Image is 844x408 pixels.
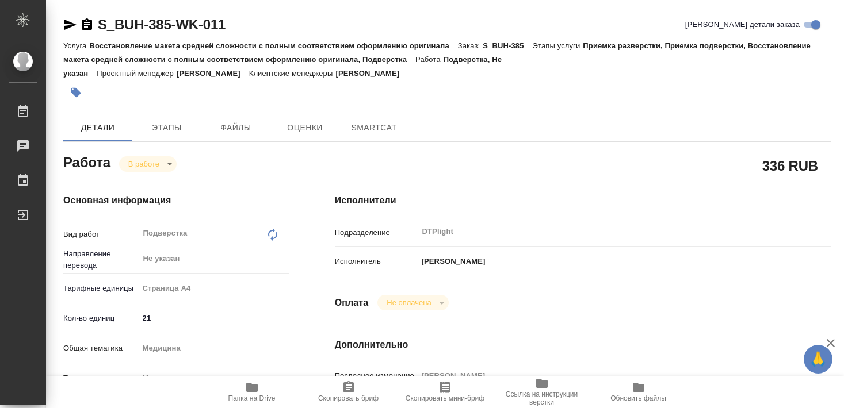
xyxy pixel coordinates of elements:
[204,376,300,408] button: Папка на Drive
[63,229,139,240] p: Вид работ
[249,69,336,78] p: Клиентские менеджеры
[397,376,494,408] button: Скопировать мини-бриф
[139,121,194,135] span: Этапы
[98,17,226,32] a: S_BUH-385-WK-011
[804,345,832,374] button: 🙏
[590,376,687,408] button: Обновить файлы
[139,368,289,388] div: Медицинские изделия
[228,394,276,402] span: Папка на Drive
[610,394,666,402] span: Обновить файлы
[97,69,176,78] p: Проектный менеджер
[808,347,828,371] span: 🙏
[494,376,590,408] button: Ссылка на инструкции верстки
[63,313,139,324] p: Кол-во единиц
[63,18,77,32] button: Скопировать ссылку для ЯМессенджера
[89,41,457,50] p: Восстановление макета средней сложности с полным соответствием оформлению оригинала
[177,69,249,78] p: [PERSON_NAME]
[335,194,831,207] h4: Исполнители
[335,296,369,310] h4: Оплата
[335,256,418,267] p: Исполнитель
[406,394,484,402] span: Скопировать мини-бриф
[483,41,532,50] p: S_BUH-385
[119,156,177,172] div: В работе
[80,18,94,32] button: Скопировать ссылку
[125,159,163,169] button: В работе
[335,338,831,352] h4: Дополнительно
[418,367,790,384] input: Пустое поле
[63,194,289,207] h4: Основная информация
[208,121,263,135] span: Файлы
[458,41,483,50] p: Заказ:
[63,151,110,172] h2: Работа
[63,41,89,50] p: Услуга
[70,121,125,135] span: Детали
[63,248,139,271] p: Направление перевода
[383,298,434,307] button: Не оплачена
[685,19,800,30] span: [PERSON_NAME] детали заказа
[533,41,583,50] p: Этапы услуги
[300,376,397,408] button: Скопировать бриф
[335,370,418,382] p: Последнее изменение
[139,310,289,326] input: ✎ Введи что-нибудь
[335,227,418,238] p: Подразделение
[415,55,444,64] p: Работа
[377,295,448,310] div: В работе
[63,372,139,384] p: Тематика
[501,390,583,406] span: Ссылка на инструкции верстки
[63,342,139,354] p: Общая тематика
[139,279,289,298] div: Страница А4
[277,121,333,135] span: Оценки
[318,394,379,402] span: Скопировать бриф
[762,156,818,175] h2: 336 RUB
[139,338,289,358] div: Медицина
[418,256,486,267] p: [PERSON_NAME]
[335,69,408,78] p: [PERSON_NAME]
[346,121,402,135] span: SmartCat
[63,283,139,294] p: Тарифные единицы
[63,80,89,105] button: Добавить тэг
